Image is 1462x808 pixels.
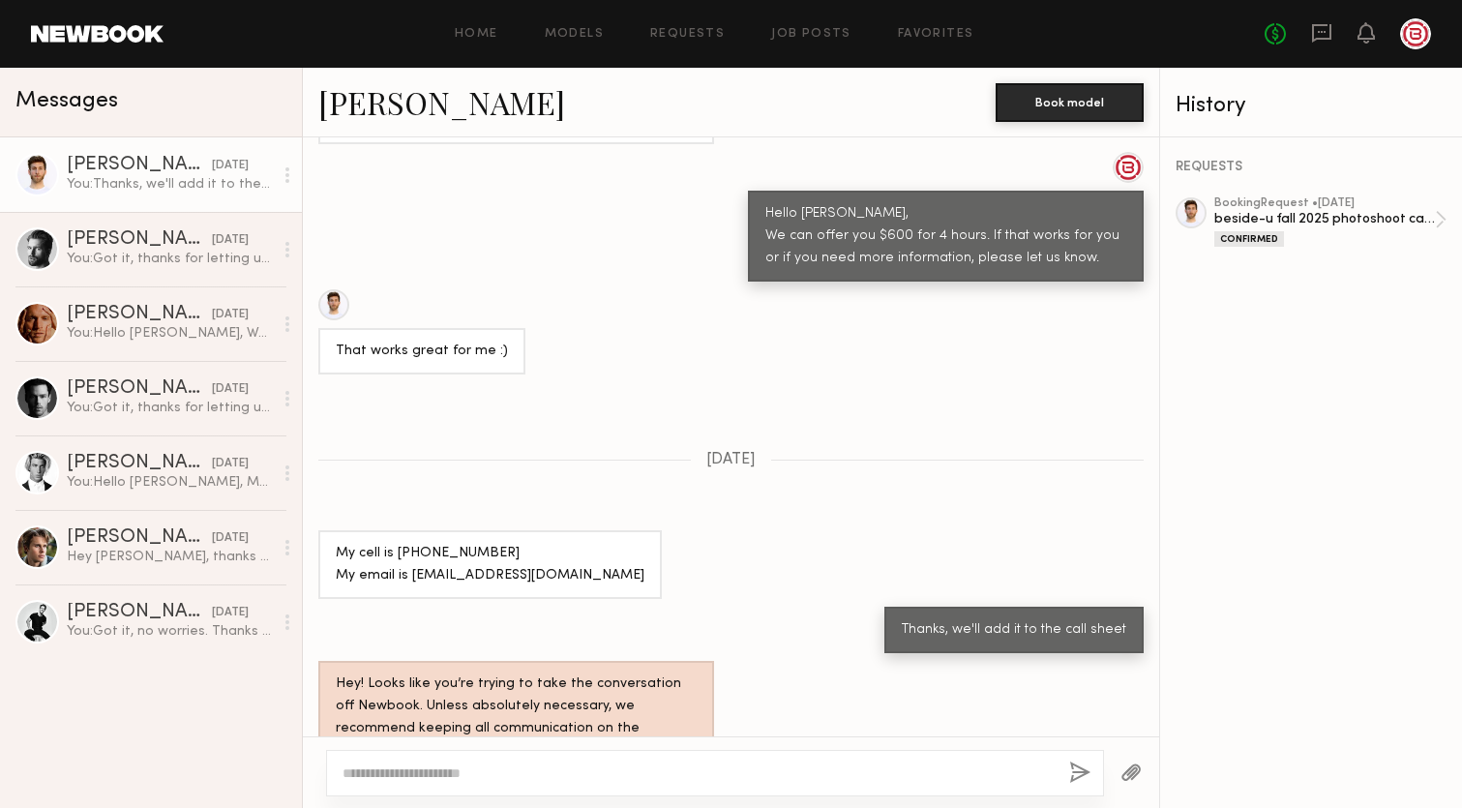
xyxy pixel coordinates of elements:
[15,90,118,112] span: Messages
[1214,231,1284,247] div: Confirmed
[1214,197,1435,210] div: booking Request • [DATE]
[318,81,565,123] a: [PERSON_NAME]
[1176,95,1447,117] div: History
[212,455,249,473] div: [DATE]
[67,175,273,194] div: You: Thanks, we'll add it to the call sheet
[336,543,644,587] div: My cell is [PHONE_NUMBER] My email is [EMAIL_ADDRESS][DOMAIN_NAME]
[336,341,508,363] div: That works great for me :)
[212,604,249,622] div: [DATE]
[67,250,273,268] div: You: Got it, thanks for letting us know.
[771,28,851,41] a: Job Posts
[67,622,273,641] div: You: Got it, no worries. Thanks for letting us know.
[67,379,212,399] div: [PERSON_NAME]
[212,157,249,175] div: [DATE]
[67,603,212,622] div: [PERSON_NAME]
[996,93,1144,109] a: Book model
[67,548,273,566] div: Hey [PERSON_NAME], thanks for reaching out! My rate for a half day is 1K. If that works for you p...
[212,380,249,399] div: [DATE]
[336,673,697,763] div: Hey! Looks like you’re trying to take the conversation off Newbook. Unless absolutely necessary, ...
[996,83,1144,122] button: Book model
[67,454,212,473] div: [PERSON_NAME]
[67,324,273,343] div: You: Hello [PERSON_NAME], We can work with your $150/hr rate, so for 4 hours, $600. If that works...
[67,399,273,417] div: You: Got it, thanks for letting us know
[67,305,212,324] div: [PERSON_NAME]
[212,529,249,548] div: [DATE]
[765,203,1126,270] div: Hello [PERSON_NAME], We can offer you $600 for 4 hours. If that works for you or if you need more...
[545,28,604,41] a: Models
[1214,197,1447,247] a: bookingRequest •[DATE]beside-u fall 2025 photoshoot campaignConfirmed
[212,306,249,324] div: [DATE]
[67,230,212,250] div: [PERSON_NAME]
[67,156,212,175] div: [PERSON_NAME]
[212,231,249,250] div: [DATE]
[706,452,756,468] span: [DATE]
[1214,210,1435,228] div: beside-u fall 2025 photoshoot campaign
[1176,161,1447,174] div: REQUESTS
[67,473,273,492] div: You: Hello [PERSON_NAME], My name is [PERSON_NAME], and I’m reaching out to you on behalf of besi...
[898,28,974,41] a: Favorites
[650,28,725,41] a: Requests
[67,528,212,548] div: [PERSON_NAME]
[455,28,498,41] a: Home
[902,619,1126,642] div: Thanks, we'll add it to the call sheet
